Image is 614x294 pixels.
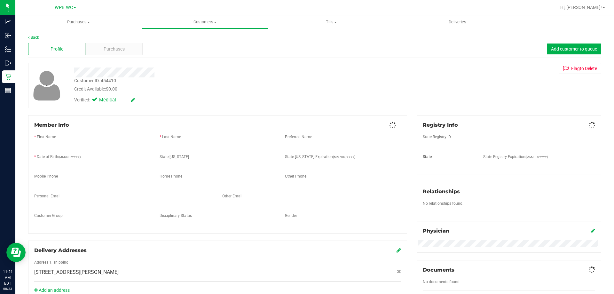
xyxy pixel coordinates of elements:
label: Personal Email [34,193,60,199]
label: Other Email [222,193,242,199]
span: Relationships [423,188,460,195]
div: Customer ID: 454410 [74,77,116,84]
span: (MM/DD/YYYY) [333,155,355,159]
label: State [US_STATE] Expiration [285,154,355,160]
button: Add customer to queue [547,44,601,54]
span: Add customer to queue [551,46,597,52]
label: No relationships found. [423,201,463,206]
span: No documents found. [423,280,460,284]
label: State Registry Expiration [483,154,548,160]
inline-svg: Retail [5,74,11,80]
p: 08/23 [3,286,12,291]
inline-svg: Analytics [5,19,11,25]
label: Mobile Phone [34,173,58,179]
span: Registry Info [423,122,458,128]
label: Other Phone [285,173,306,179]
span: Tills [268,19,394,25]
a: Tills [268,15,394,29]
label: State Registry ID [423,134,451,140]
span: (MM/DD/YYYY) [525,155,548,159]
div: State [418,154,479,160]
span: Hi, [PERSON_NAME]! [560,5,602,10]
p: 11:21 AM EDT [3,269,12,286]
span: WPB WC [55,5,73,10]
span: (MM/DD/YYYY) [58,155,81,159]
inline-svg: Reports [5,87,11,94]
a: Back [28,35,39,40]
span: Purchases [15,19,142,25]
span: Member Info [34,122,69,128]
inline-svg: Inventory [5,46,11,52]
a: Add an address [34,288,70,293]
div: Credit Available: [74,86,356,92]
span: [STREET_ADDRESS][PERSON_NAME] [34,268,119,276]
inline-svg: Inbound [5,32,11,39]
a: Customers [142,15,268,29]
a: Purchases [15,15,142,29]
div: Verified: [74,97,135,104]
iframe: Resource center [6,243,26,262]
span: Physician [423,228,449,234]
span: Deliveries [440,19,475,25]
span: Medical [99,97,125,104]
label: Disciplinary Status [160,213,192,219]
img: user-icon.png [30,69,64,102]
label: Home Phone [160,173,182,179]
a: Deliveries [394,15,521,29]
span: Purchases [104,46,125,52]
label: First Name [37,134,56,140]
label: Date of Birth [37,154,81,160]
label: Customer Group [34,213,63,219]
span: Profile [51,46,63,52]
button: Flagto Delete [559,63,601,74]
span: Delivery Addresses [34,247,87,253]
label: Gender [285,213,297,219]
label: State [US_STATE] [160,154,189,160]
label: Preferred Name [285,134,312,140]
label: Address 1: shipping [34,259,68,265]
span: $0.00 [106,86,117,91]
label: Last Name [162,134,181,140]
inline-svg: Outbound [5,60,11,66]
span: Customers [142,19,268,25]
span: Documents [423,267,454,273]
